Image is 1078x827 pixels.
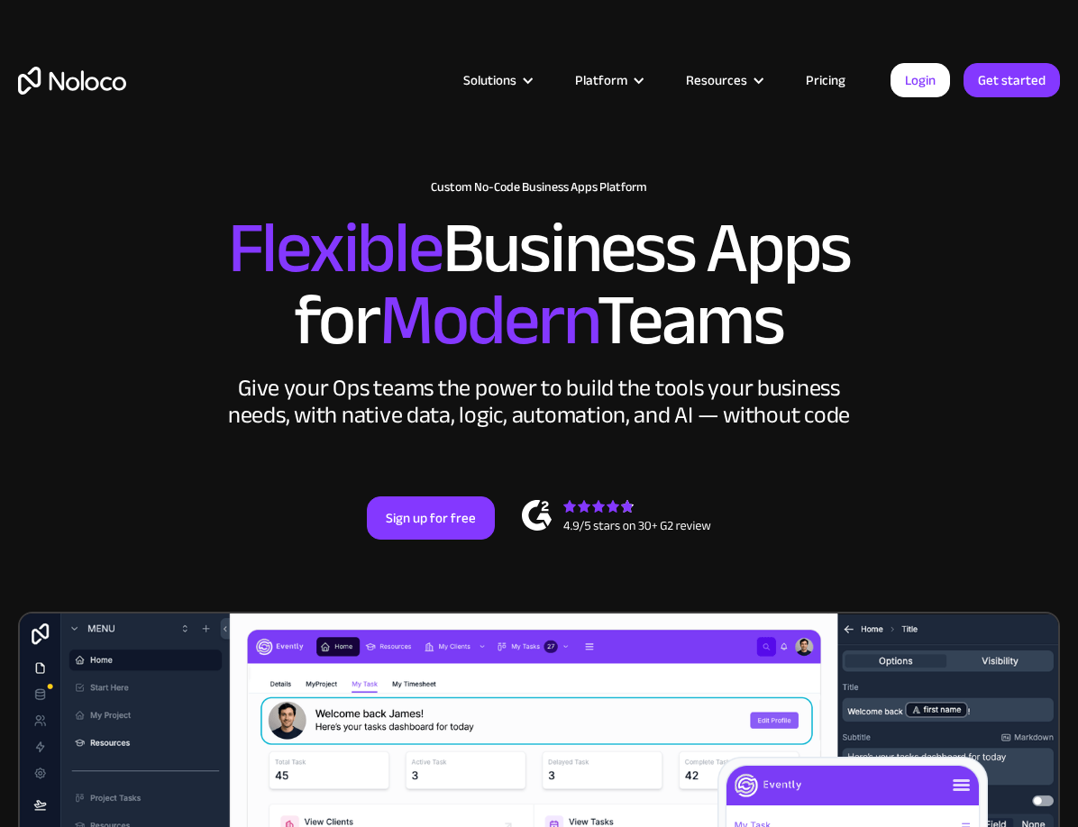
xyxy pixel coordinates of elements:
[18,67,126,95] a: home
[663,68,783,92] div: Resources
[553,68,663,92] div: Platform
[224,375,854,429] div: Give your Ops teams the power to build the tools your business needs, with native data, logic, au...
[891,63,950,97] a: Login
[228,181,443,315] span: Flexible
[575,68,627,92] div: Platform
[686,68,747,92] div: Resources
[964,63,1060,97] a: Get started
[379,253,597,387] span: Modern
[463,68,516,92] div: Solutions
[18,213,1060,357] h2: Business Apps for Teams
[18,180,1060,195] h1: Custom No-Code Business Apps Platform
[441,68,553,92] div: Solutions
[367,496,495,540] a: Sign up for free
[783,68,868,92] a: Pricing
